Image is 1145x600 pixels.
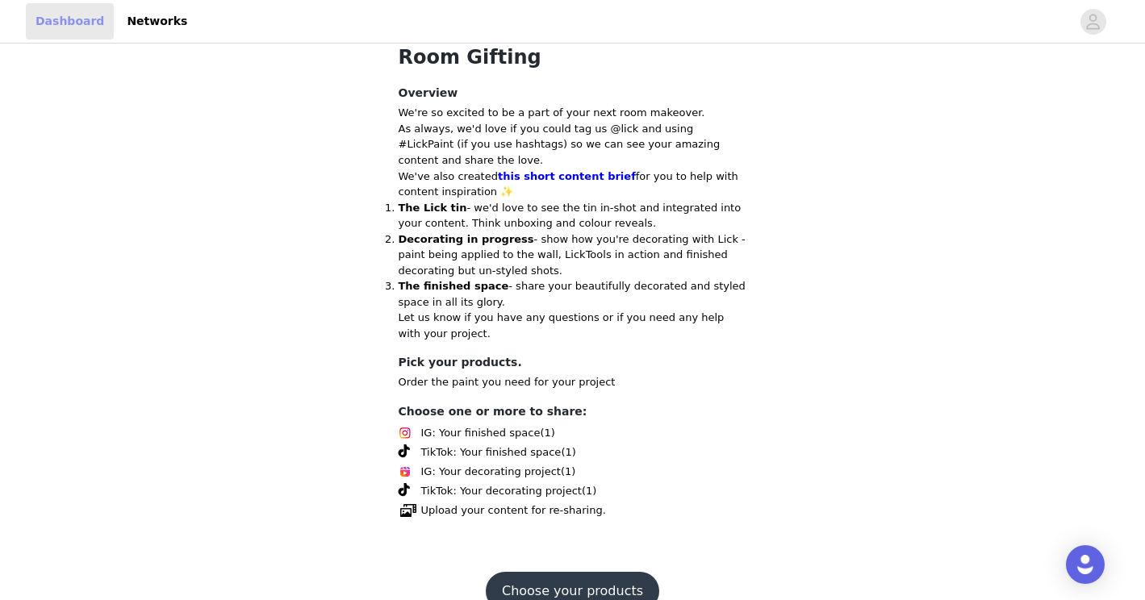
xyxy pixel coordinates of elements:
h4: Overview [399,85,747,102]
div: avatar [1085,9,1101,35]
h4: Pick your products. [399,354,747,371]
span: We've also created for you to help with content inspiration ✨ [399,170,738,198]
span: (1) [561,464,575,480]
span: IG: Your decorating project [421,464,561,480]
span: As always, we'd love if you could tag us @lick and using #LickPaint (if you use hashtags) so we c... [399,123,721,166]
a: this short content brief [498,170,636,182]
span: (1) [561,444,575,460]
span: TikTok: Your finished space [421,444,562,460]
span: (1) [582,483,596,499]
span: Upload your content for re-sharing. [421,502,606,519]
strong: Decorating in progress [399,233,534,245]
div: Open Intercom Messenger [1066,545,1105,584]
p: We're so excited to be a part of your next room makeover. [399,105,747,121]
p: Order the paint you need for your project [399,374,747,390]
strong: The finished space [399,280,509,292]
span: - we'd love to see the tin in-shot and integrated into your content. Think unboxing and colour re... [399,202,742,230]
h4: Choose one or more to share: [399,403,747,420]
a: Dashboard [26,3,114,40]
a: Networks [117,3,197,40]
span: IG: Your finished space [421,425,541,441]
span: Let us know if you have any questions or if you need any help with your project. [399,311,725,340]
span: TikTok: Your decorating project [421,483,582,499]
strong: The Lick tin [399,202,467,214]
span: - share your beautifully decorated and styled space in all its glory. [399,280,746,308]
img: Instagram Reels Icon [399,465,412,478]
img: Instagram Icon [399,427,412,440]
span: - show how you're decorating with Lick - paint being applied to the wall, LickTools in action and... [399,233,746,277]
span: (1) [540,425,554,441]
